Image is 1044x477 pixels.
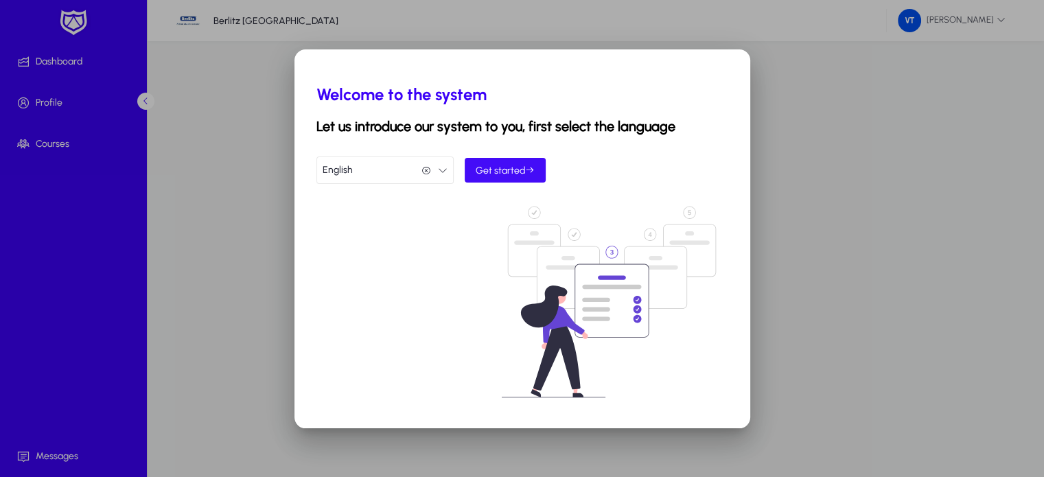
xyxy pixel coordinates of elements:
[316,84,728,104] h2: Welcome to the system
[323,156,353,184] span: English
[465,158,546,183] button: Get started
[316,118,728,135] p: Let us introduce our system to you, first select the language
[476,165,535,176] span: Get started
[489,206,728,398] img: Instructor Onboarding Screen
